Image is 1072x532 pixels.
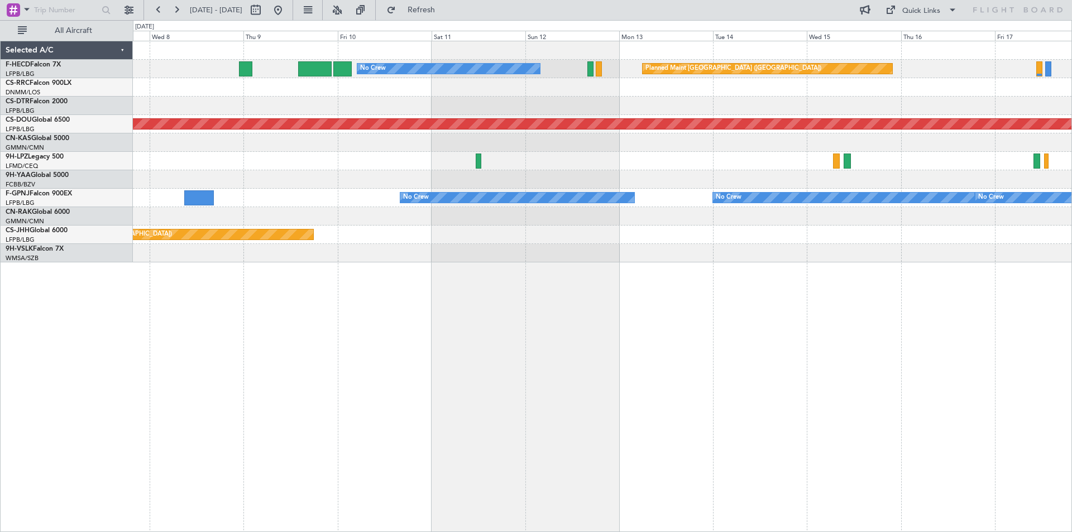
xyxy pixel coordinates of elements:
[6,135,69,142] a: CN-KASGlobal 5000
[6,162,38,170] a: LFMD/CEQ
[6,88,40,97] a: DNMM/LOS
[6,70,35,78] a: LFPB/LBG
[6,80,30,87] span: CS-RRC
[6,172,69,179] a: 9H-YAAGlobal 5000
[6,135,31,142] span: CN-KAS
[716,189,741,206] div: No Crew
[29,27,118,35] span: All Aircraft
[6,190,72,197] a: F-GPNJFalcon 900EX
[6,199,35,207] a: LFPB/LBG
[34,2,98,18] input: Trip Number
[190,5,242,15] span: [DATE] - [DATE]
[6,107,35,115] a: LFPB/LBG
[6,61,61,68] a: F-HECDFalcon 7X
[6,236,35,244] a: LFPB/LBG
[6,227,68,234] a: CS-JHHGlobal 6000
[432,31,525,41] div: Sat 11
[6,80,71,87] a: CS-RRCFalcon 900LX
[338,31,432,41] div: Fri 10
[619,31,713,41] div: Mon 13
[6,254,39,262] a: WMSA/SZB
[6,209,70,215] a: CN-RAKGlobal 6000
[525,31,619,41] div: Sun 12
[243,31,337,41] div: Thu 9
[902,6,940,17] div: Quick Links
[6,125,35,133] a: LFPB/LBG
[403,189,429,206] div: No Crew
[6,98,30,105] span: CS-DTR
[6,190,30,197] span: F-GPNJ
[6,117,32,123] span: CS-DOU
[6,172,31,179] span: 9H-YAA
[6,117,70,123] a: CS-DOUGlobal 6500
[6,246,33,252] span: 9H-VSLK
[6,154,64,160] a: 9H-LPZLegacy 500
[713,31,807,41] div: Tue 14
[6,180,35,189] a: FCBB/BZV
[645,60,821,77] div: Planned Maint [GEOGRAPHIC_DATA] ([GEOGRAPHIC_DATA])
[135,22,154,32] div: [DATE]
[398,6,445,14] span: Refresh
[6,154,28,160] span: 9H-LPZ
[12,22,121,40] button: All Aircraft
[6,61,30,68] span: F-HECD
[6,143,44,152] a: GMMN/CMN
[381,1,448,19] button: Refresh
[978,189,1004,206] div: No Crew
[6,209,32,215] span: CN-RAK
[6,217,44,226] a: GMMN/CMN
[360,60,386,77] div: No Crew
[150,31,243,41] div: Wed 8
[880,1,963,19] button: Quick Links
[6,227,30,234] span: CS-JHH
[6,98,68,105] a: CS-DTRFalcon 2000
[901,31,995,41] div: Thu 16
[6,246,64,252] a: 9H-VSLKFalcon 7X
[807,31,901,41] div: Wed 15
